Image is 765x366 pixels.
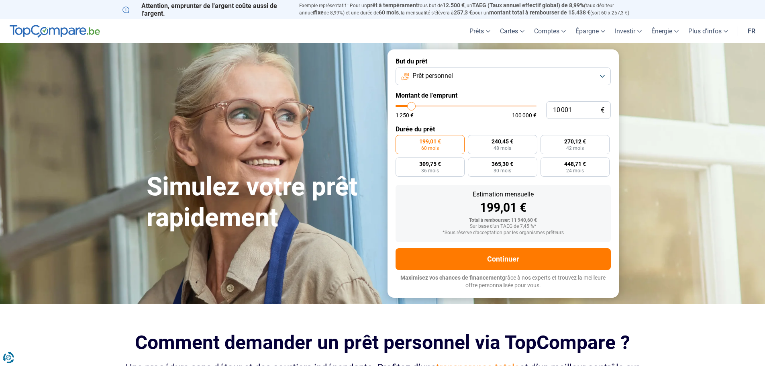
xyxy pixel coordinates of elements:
[489,9,590,16] span: montant total à rembourser de 15.438 €
[147,172,378,233] h1: Simulez votre prêt rapidement
[492,139,513,144] span: 240,45 €
[512,112,537,118] span: 100 000 €
[400,274,502,281] span: Maximisez vos chances de financement
[492,161,513,167] span: 365,30 €
[566,146,584,151] span: 42 mois
[122,2,290,17] p: Attention, emprunter de l'argent coûte aussi de l'argent.
[564,139,586,144] span: 270,12 €
[412,72,453,80] span: Prêt personnel
[367,2,418,8] span: prêt à tempérament
[379,9,399,16] span: 60 mois
[402,202,604,214] div: 199,01 €
[396,57,611,65] label: But du prêt
[396,92,611,99] label: Montant de l'emprunt
[396,67,611,85] button: Prêt personnel
[564,161,586,167] span: 448,71 €
[419,161,441,167] span: 309,75 €
[421,146,439,151] span: 60 mois
[402,224,604,229] div: Sur base d'un TAEG de 7,45 %*
[396,125,611,133] label: Durée du prêt
[472,2,584,8] span: TAEG (Taux annuel effectif global) de 8,99%
[299,2,643,16] p: Exemple représentatif : Pour un tous but de , un (taux débiteur annuel de 8,99%) et une durée de ...
[494,146,511,151] span: 48 mois
[683,19,733,43] a: Plus d'infos
[465,19,495,43] a: Prêts
[494,168,511,173] span: 30 mois
[402,230,604,236] div: *Sous réserve d'acceptation par les organismes prêteurs
[454,9,472,16] span: 257,3 €
[314,9,324,16] span: fixe
[743,19,760,43] a: fr
[566,168,584,173] span: 24 mois
[601,107,604,114] span: €
[443,2,465,8] span: 12.500 €
[571,19,610,43] a: Épargne
[402,218,604,223] div: Total à rembourser: 11 940,60 €
[421,168,439,173] span: 36 mois
[402,191,604,198] div: Estimation mensuelle
[10,25,100,38] img: TopCompare
[122,331,643,354] h2: Comment demander un prêt personnel via TopCompare ?
[610,19,647,43] a: Investir
[396,274,611,290] p: grâce à nos experts et trouvez la meilleure offre personnalisée pour vous.
[419,139,441,144] span: 199,01 €
[396,112,414,118] span: 1 250 €
[529,19,571,43] a: Comptes
[495,19,529,43] a: Cartes
[396,248,611,270] button: Continuer
[647,19,683,43] a: Énergie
